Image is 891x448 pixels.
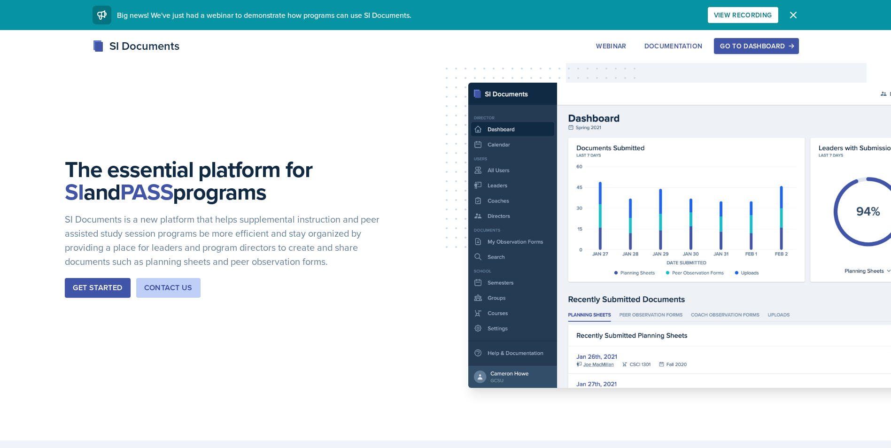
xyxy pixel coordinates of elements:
[714,38,798,54] button: Go to Dashboard
[638,38,709,54] button: Documentation
[644,42,703,50] div: Documentation
[708,7,778,23] button: View Recording
[65,278,130,298] button: Get Started
[596,42,626,50] div: Webinar
[73,282,122,294] div: Get Started
[93,38,179,54] div: SI Documents
[590,38,632,54] button: Webinar
[117,10,411,20] span: Big news! We've just had a webinar to demonstrate how programs can use SI Documents.
[136,278,201,298] button: Contact Us
[144,282,193,294] div: Contact Us
[720,42,792,50] div: Go to Dashboard
[714,11,772,19] div: View Recording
